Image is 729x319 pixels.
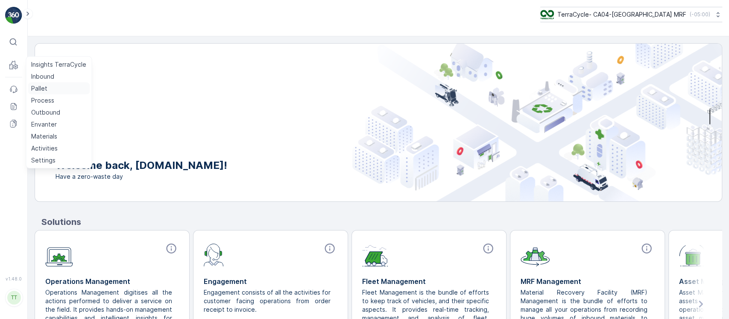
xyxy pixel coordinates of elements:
img: module-icon [45,242,73,267]
img: module-icon [521,242,550,266]
p: Engagement consists of all the activities for customer facing operations from order receipt to in... [204,288,331,314]
span: Have a zero-waste day [56,172,227,181]
img: logo [5,7,22,24]
p: Welcome back, [DOMAIN_NAME]! [56,159,227,172]
span: v 1.48.0 [5,276,22,281]
p: Operations Management [45,276,179,287]
p: Engagement [204,276,337,287]
p: Fleet Management [362,276,496,287]
div: TT [7,291,21,304]
p: ( -05:00 ) [690,11,710,18]
button: TerraCycle- CA04-[GEOGRAPHIC_DATA] MRF(-05:00) [540,7,722,22]
p: Solutions [41,216,722,228]
img: module-icon [679,242,706,266]
img: module-icon [204,242,224,266]
p: MRF Management [521,276,654,287]
img: module-icon [362,242,388,266]
img: TC_8rdWMmT_gp9TRR3.png [540,10,554,19]
img: city illustration [352,44,722,201]
button: TT [5,283,22,312]
p: TerraCycle- CA04-[GEOGRAPHIC_DATA] MRF [557,10,686,19]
